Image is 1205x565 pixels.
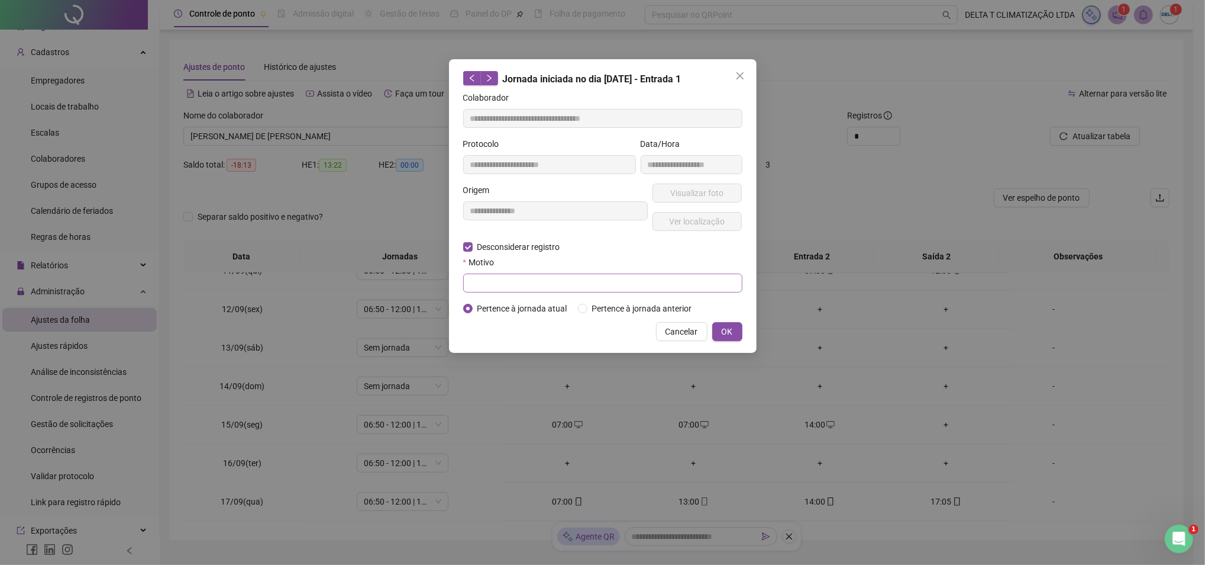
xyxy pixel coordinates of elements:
span: Cancelar [666,325,698,338]
span: OK [722,325,733,338]
label: Protocolo [463,137,507,150]
label: Colaborador [463,91,517,104]
span: 1 [1189,525,1198,534]
label: Data/Hora [641,137,688,150]
span: Pertence à jornada atual [473,302,572,315]
span: right [485,74,493,82]
iframe: Intercom live chat [1165,525,1193,553]
span: close [735,71,745,81]
span: Desconsiderar registro [473,240,565,253]
label: Motivo [463,256,502,269]
span: Pertence à jornada anterior [587,302,697,315]
button: Visualizar foto [652,184,742,203]
div: Jornada iniciada no dia [DATE] - Entrada 1 [463,71,742,86]
label: Origem [463,184,497,197]
button: OK [712,322,742,341]
button: right [480,71,498,85]
span: left [468,74,476,82]
button: left [463,71,481,85]
button: Close [731,66,750,85]
button: Ver localização [652,212,742,231]
button: Cancelar [656,322,708,341]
